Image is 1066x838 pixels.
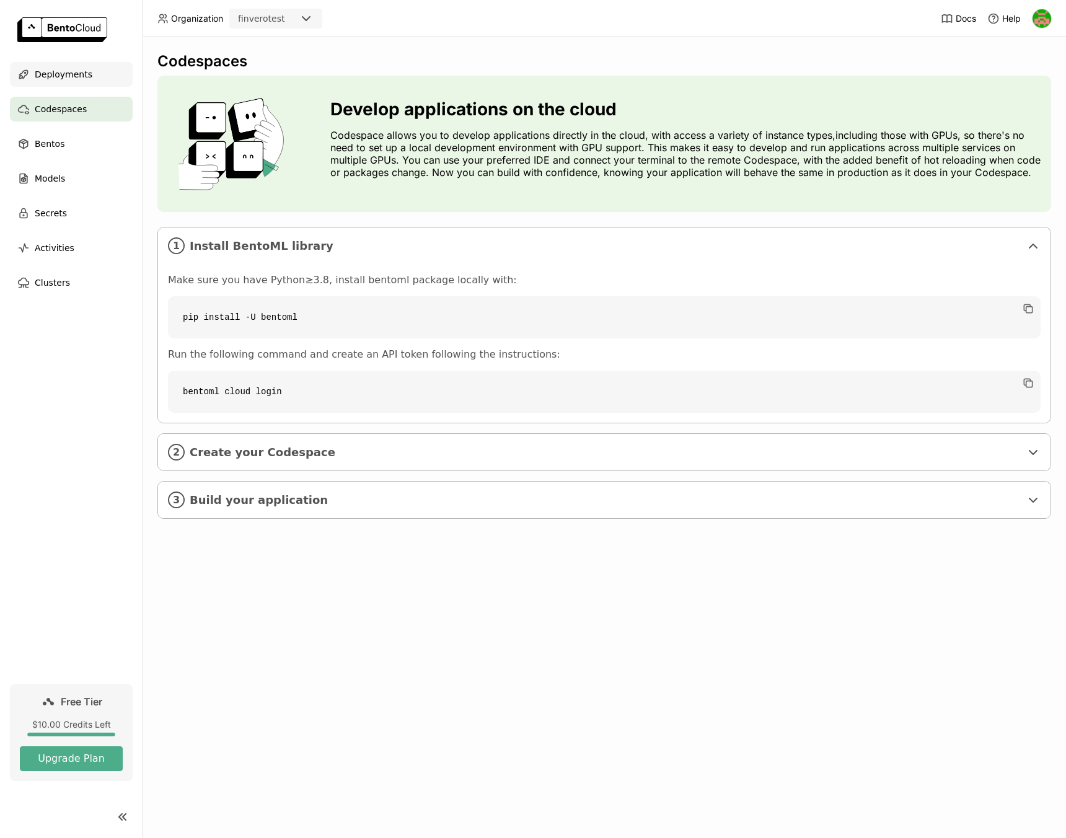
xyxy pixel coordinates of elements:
span: Models [35,171,65,186]
div: $10.00 Credits Left [20,719,123,730]
a: Secrets [10,201,133,226]
a: Deployments [10,62,133,87]
div: Codespaces [157,52,1051,71]
span: Build your application [190,493,1021,507]
i: 2 [168,444,185,461]
h3: Develop applications on the cloud [330,99,1041,119]
span: Install BentoML library [190,239,1021,253]
input: Selected finverotest. [286,13,288,25]
div: finverotest [238,12,285,25]
div: 1Install BentoML library [158,227,1051,264]
span: Free Tier [61,695,102,708]
span: Codespaces [35,102,87,117]
span: Docs [956,13,976,24]
img: logo [17,17,107,42]
div: 3Build your application [158,482,1051,518]
span: Help [1002,13,1021,24]
a: Codespaces [10,97,133,121]
div: Help [987,12,1021,25]
a: Free Tier$10.00 Credits LeftUpgrade Plan [10,684,133,781]
img: Eduardo Benitez [1033,9,1051,28]
a: Bentos [10,131,133,156]
a: Docs [941,12,976,25]
a: Clusters [10,270,133,295]
span: Secrets [35,206,67,221]
i: 3 [168,492,185,508]
p: Make sure you have Python≥3.8, install bentoml package locally with: [168,274,1041,286]
p: Run the following command and create an API token following the instructions: [168,348,1041,361]
span: Organization [171,13,223,24]
div: 2Create your Codespace [158,434,1051,470]
span: Clusters [35,275,70,290]
span: Create your Codespace [190,446,1021,459]
span: Deployments [35,67,92,82]
span: Bentos [35,136,64,151]
a: Models [10,166,133,191]
p: Codespace allows you to develop applications directly in the cloud, with access a variety of inst... [330,129,1041,179]
code: pip install -U bentoml [168,296,1041,338]
span: Activities [35,240,74,255]
img: cover onboarding [167,97,301,190]
a: Activities [10,236,133,260]
button: Upgrade Plan [20,746,123,771]
code: bentoml cloud login [168,371,1041,413]
i: 1 [168,237,185,254]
